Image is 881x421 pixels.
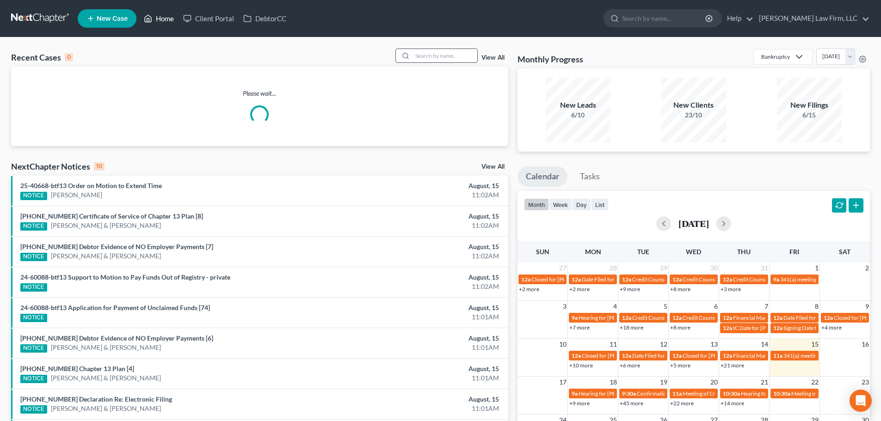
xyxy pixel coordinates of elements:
span: Closed for [PERSON_NAME][GEOGRAPHIC_DATA] [683,352,808,359]
a: [PHONE_NUMBER] Declaration Re: Electronic Filing [20,395,172,403]
span: 12a [572,352,581,359]
span: 13 [709,339,719,350]
span: Credit Counseling for [PERSON_NAME] [733,276,829,283]
div: 11:02AM [345,282,499,291]
div: New Leads [546,100,610,110]
span: Mon [585,248,601,256]
span: 4 [612,301,618,312]
a: +10 more [569,362,593,369]
a: [PERSON_NAME] & [PERSON_NAME] [51,343,161,352]
span: 341(a) meeting for [PERSON_NAME] [780,276,869,283]
a: [PERSON_NAME] & [PERSON_NAME] [51,221,161,230]
h3: Monthly Progress [518,54,583,65]
a: 24-60088-btf13 Support to Motion to Pay Funds Out of Registry - private [20,273,230,281]
span: Closed for [PERSON_NAME] & [PERSON_NAME] [531,276,650,283]
span: 12a [622,352,631,359]
div: August, 15 [345,395,499,404]
a: [PERSON_NAME] Law Firm, LLC [754,10,869,27]
div: New Filings [777,100,842,110]
span: 9 [864,301,870,312]
span: 12a [723,276,732,283]
div: August, 15 [345,334,499,343]
a: +9 more [569,400,590,407]
a: View All [481,164,505,170]
span: 3 [562,301,567,312]
span: Sat [839,248,850,256]
span: Credit Counseling for [PERSON_NAME] [632,314,728,321]
a: DebtorCC [239,10,291,27]
span: 27 [558,262,567,274]
span: Date Filed for [PERSON_NAME] [783,314,861,321]
div: Open Intercom Messenger [850,390,872,412]
span: 12a [672,352,682,359]
span: 12a [723,324,732,331]
div: Recent Cases [11,52,73,63]
a: Calendar [518,166,567,187]
input: Search by name... [622,10,707,27]
div: August, 15 [345,364,499,373]
span: 17 [558,377,567,388]
div: August, 15 [345,273,499,282]
a: View All [481,55,505,61]
span: 31 [760,262,769,274]
span: Financial Management for [PERSON_NAME] [733,314,841,321]
span: 15 [810,339,819,350]
span: 30 [709,262,719,274]
span: 12a [672,276,682,283]
a: +3 more [721,286,741,293]
span: 22 [810,377,819,388]
span: 12a [622,314,631,321]
span: 341(a) meeting for [PERSON_NAME], III [783,352,881,359]
a: [PHONE_NUMBER] Chapter 13 Plan [4] [20,365,134,372]
span: 23 [861,377,870,388]
span: 18 [609,377,618,388]
a: [PERSON_NAME] & [PERSON_NAME] [51,251,161,261]
a: Help [722,10,753,27]
span: 20 [709,377,719,388]
div: August, 15 [345,181,499,190]
span: 12a [723,352,732,359]
a: +9 more [620,286,640,293]
span: Credit Counseling for [PERSON_NAME] [683,314,779,321]
a: +8 more [670,286,690,293]
span: Signing Date for [PERSON_NAME] [783,324,866,331]
span: 12 [659,339,668,350]
span: 6 [713,301,719,312]
span: Sun [536,248,549,256]
a: +18 more [620,324,643,331]
div: NOTICE [20,222,47,231]
a: Tasks [572,166,608,187]
span: 12a [773,324,782,331]
span: Closed for [PERSON_NAME] [582,352,651,359]
span: 7 [764,301,769,312]
span: 10:30a [723,390,740,397]
button: month [524,198,549,211]
a: +4 more [821,324,842,331]
div: 6/10 [546,110,610,120]
button: list [591,198,609,211]
span: Confirmation hearing for [PERSON_NAME] [637,390,742,397]
span: 12a [723,314,732,321]
a: +2 more [569,286,590,293]
span: 1 [814,262,819,274]
div: 11:01AM [345,343,499,352]
div: 11:02AM [345,221,499,230]
span: 12a [622,276,631,283]
div: 23/10 [661,110,726,120]
a: +7 more [569,324,590,331]
p: Please wait... [11,89,508,98]
div: NOTICE [20,375,47,383]
span: Credit Counseling for [PERSON_NAME] [683,276,779,283]
span: 12a [572,276,581,283]
span: Thu [737,248,751,256]
span: 21 [760,377,769,388]
span: 12a [521,276,530,283]
h2: [DATE] [678,219,709,228]
a: Home [139,10,179,27]
div: NextChapter Notices [11,161,105,172]
span: 11a [672,390,682,397]
a: [PERSON_NAME] & [PERSON_NAME] [51,404,161,413]
div: NOTICE [20,253,47,261]
div: New Clients [661,100,726,110]
a: +6 more [620,362,640,369]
